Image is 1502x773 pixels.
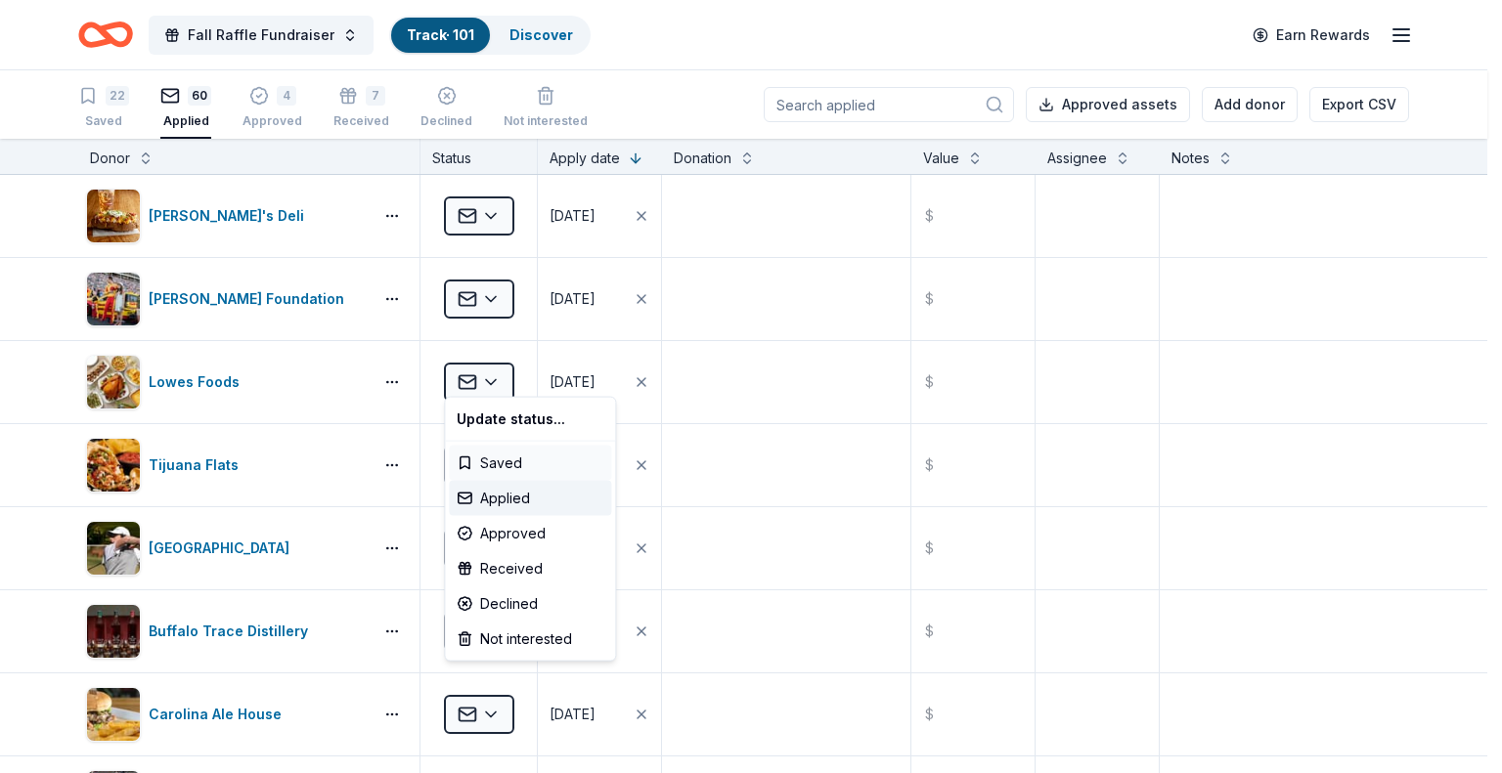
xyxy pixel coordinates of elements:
div: Not interested [449,622,611,657]
div: Update status... [449,402,611,437]
div: Received [449,551,611,586]
div: Approved [449,516,611,551]
div: Declined [449,586,611,622]
div: Saved [449,446,611,481]
div: Applied [449,481,611,516]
